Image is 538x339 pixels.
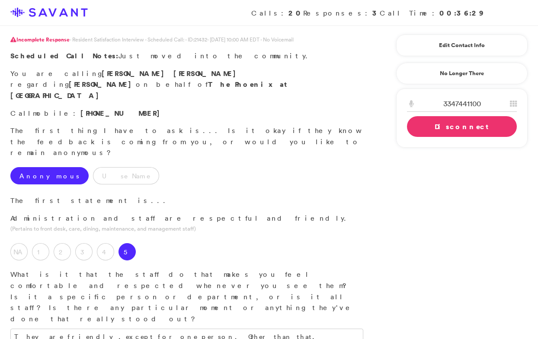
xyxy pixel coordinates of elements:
[102,69,169,78] span: [PERSON_NAME]
[10,79,288,100] strong: The Phoenix at [GEOGRAPHIC_DATA]
[10,225,363,233] p: (Pertains to front desk, care, dining, maintenance, and management staff)
[407,38,517,52] a: Edit Contact Info
[10,269,363,324] p: What is it that the staff do that makes you feel comfortable and respected whenever you see them?...
[69,79,136,89] strong: [PERSON_NAME]
[407,116,517,137] a: Disconnect
[10,213,363,224] p: Administration and staff are respectful and friendly.
[372,8,380,18] strong: 3
[10,36,294,43] span: - Resident Satisfaction Interview - Scheduled Call: - ID: - [DATE] 10:00 AM EDT - No Voicemail
[32,243,49,260] label: 1
[54,243,71,260] label: 2
[439,8,484,18] strong: 00:36:29
[396,63,528,84] a: No Longer There
[173,69,240,78] span: [PERSON_NAME]
[10,243,28,260] label: NA
[288,8,303,18] strong: 20
[10,167,89,184] label: Anonymous
[194,36,207,43] span: 21432
[10,195,363,206] p: The first statement is...
[10,51,118,60] strong: Scheduled Call Notes:
[16,36,70,44] strong: Incomplete Response
[10,68,363,101] p: You are calling regarding on behalf of
[10,125,363,158] p: The first thing I have to ask is... Is it okay if they know the feedback is coming from you, or w...
[118,243,136,260] label: 5
[93,167,159,184] label: Use Name
[33,109,73,117] span: mobile
[10,108,363,119] p: Call :
[75,243,93,260] label: 3
[80,108,164,118] span: [PHONE_NUMBER]
[10,51,363,62] p: Just moved into the community.
[97,243,114,260] label: 4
